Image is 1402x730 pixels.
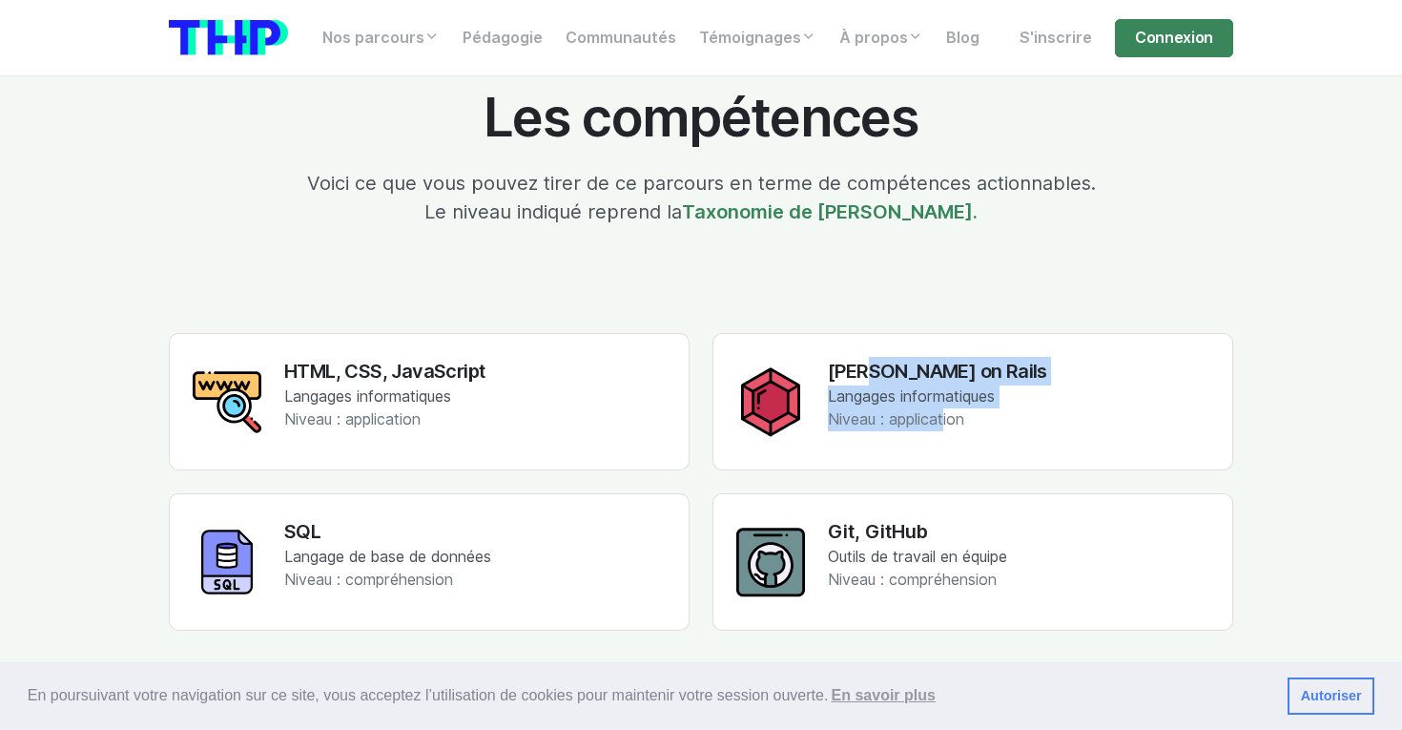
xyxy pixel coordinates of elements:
h3: HTML, CSS, JavaScript [284,357,485,386]
span: En poursuivant votre navigation sur ce site, vous acceptez l’utilisation de cookies pour mainteni... [28,681,1272,710]
a: S'inscrire [1008,19,1103,57]
a: Pédagogie [451,19,554,57]
p: Niveau : compréhension [828,569,1007,592]
a: learn more about cookies [828,681,938,710]
span: Langages informatiques [828,387,995,406]
a: Communautés [554,19,688,57]
a: Nos parcours [311,19,451,57]
a: Témoignages [688,19,828,57]
a: À propos [828,19,935,57]
h3: [PERSON_NAME] on Rails [828,357,1047,386]
h3: SQL [284,517,491,546]
p: Niveau : application [284,408,485,431]
p: Voici ce que vous pouvez tirer de ce parcours en terme de compétences actionnables. Le niveau ind... [305,169,1098,226]
p: Git, GitHub [828,517,1007,546]
a: Blog [935,19,991,57]
img: logo [169,20,288,55]
p: Niveau : application [828,408,1047,431]
span: Langages informatiques [284,387,451,406]
a: Taxonomie de [PERSON_NAME]. [682,200,978,223]
span: Outils de travail en équipe [828,548,1007,566]
a: Connexion [1115,19,1233,57]
p: Niveau : compréhension [284,569,491,592]
span: Langage de base de données [284,548,491,566]
a: dismiss cookie message [1288,678,1374,716]
h2: Les compétences [374,88,1029,147]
